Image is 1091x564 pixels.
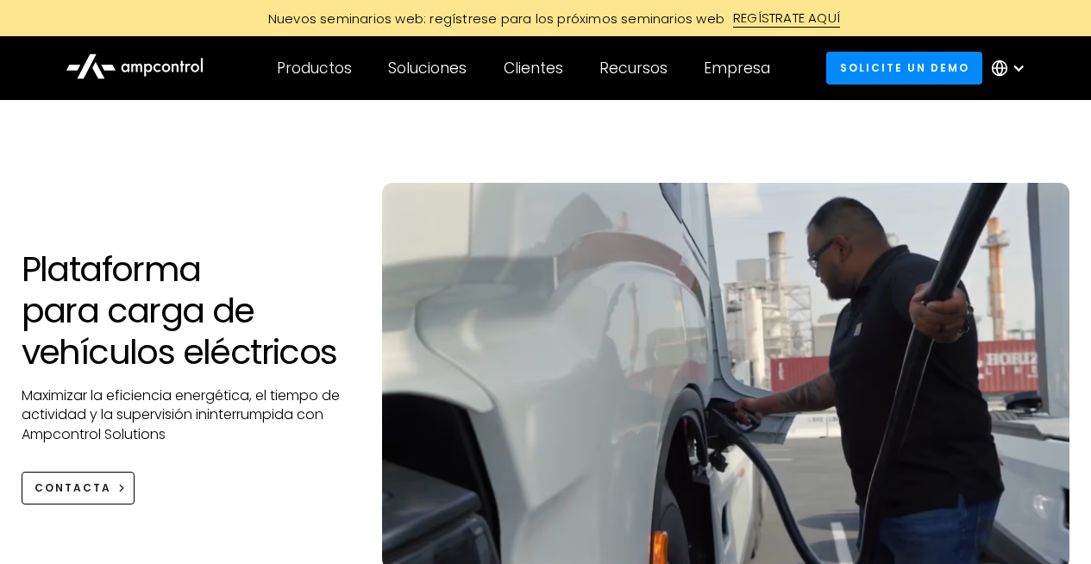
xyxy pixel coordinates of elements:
div: Productos [277,59,352,78]
div: Clientes [504,59,563,78]
h1: Plataforma para carga de vehículos eléctricos [22,248,348,373]
div: CONTACTA [34,480,111,496]
a: Nuevos seminarios web: regístrese para los próximos seminarios webREGÍSTRATE AQUÍ [158,9,934,28]
div: Soluciones [388,59,467,78]
div: Empresa [704,59,770,78]
div: Nuevos seminarios web: regístrese para los próximos seminarios web [251,9,733,28]
div: REGÍSTRATE AQUÍ [733,9,840,28]
div: Recursos [599,59,668,78]
a: CONTACTA [22,472,135,504]
p: Maximizar la eficiencia energética, el tiempo de actividad y la supervisión ininterrumpida con Am... [22,386,348,444]
a: Solicite un demo [826,52,982,84]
